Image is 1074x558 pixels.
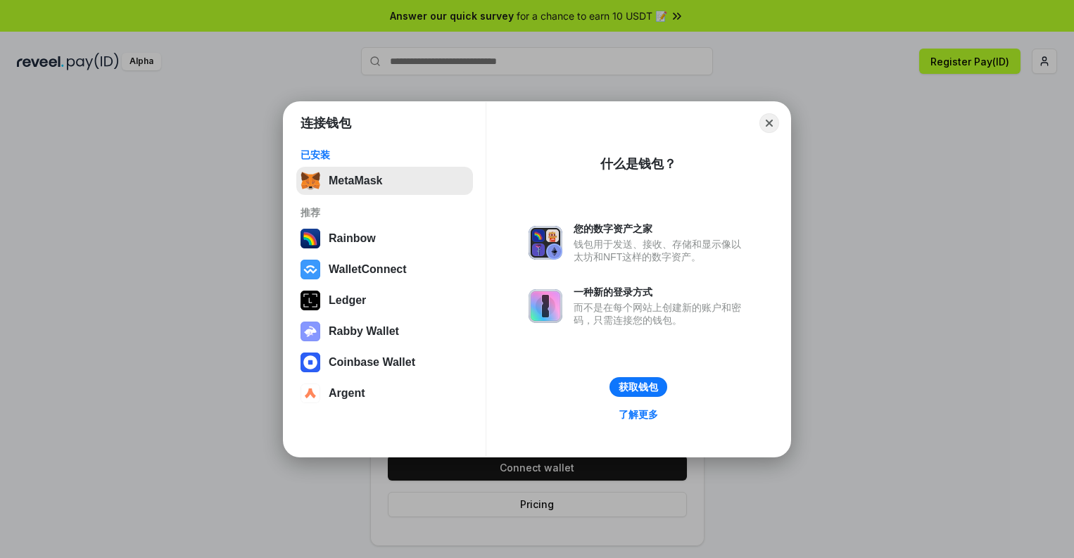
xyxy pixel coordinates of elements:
h1: 连接钱包 [301,115,351,132]
div: 一种新的登录方式 [574,286,748,298]
img: svg+xml,%3Csvg%20xmlns%3D%22http%3A%2F%2Fwww.w3.org%2F2000%2Fsvg%22%20fill%3D%22none%22%20viewBox... [529,226,562,260]
button: MetaMask [296,167,473,195]
img: svg+xml,%3Csvg%20width%3D%2228%22%20height%3D%2228%22%20viewBox%3D%220%200%2028%2028%22%20fill%3D... [301,383,320,403]
div: 推荐 [301,206,469,219]
div: Ledger [329,294,366,307]
button: Argent [296,379,473,407]
img: svg+xml,%3Csvg%20xmlns%3D%22http%3A%2F%2Fwww.w3.org%2F2000%2Fsvg%22%20fill%3D%22none%22%20viewBox... [301,322,320,341]
img: svg+xml,%3Csvg%20fill%3D%22none%22%20height%3D%2233%22%20viewBox%3D%220%200%2035%2033%22%20width%... [301,171,320,191]
img: svg+xml,%3Csvg%20xmlns%3D%22http%3A%2F%2Fwww.w3.org%2F2000%2Fsvg%22%20width%3D%2228%22%20height%3... [301,291,320,310]
button: 获取钱包 [609,377,667,397]
div: Coinbase Wallet [329,356,415,369]
div: 钱包用于发送、接收、存储和显示像以太坊和NFT这样的数字资产。 [574,238,748,263]
button: WalletConnect [296,255,473,284]
div: Rainbow [329,232,376,245]
div: Rabby Wallet [329,325,399,338]
img: svg+xml,%3Csvg%20width%3D%2228%22%20height%3D%2228%22%20viewBox%3D%220%200%2028%2028%22%20fill%3D... [301,353,320,372]
img: svg+xml,%3Csvg%20width%3D%2228%22%20height%3D%2228%22%20viewBox%3D%220%200%2028%2028%22%20fill%3D... [301,260,320,279]
div: Argent [329,387,365,400]
img: svg+xml,%3Csvg%20xmlns%3D%22http%3A%2F%2Fwww.w3.org%2F2000%2Fsvg%22%20fill%3D%22none%22%20viewBox... [529,289,562,323]
button: Rabby Wallet [296,317,473,345]
img: svg+xml,%3Csvg%20width%3D%22120%22%20height%3D%22120%22%20viewBox%3D%220%200%20120%20120%22%20fil... [301,229,320,248]
div: 什么是钱包？ [600,156,676,172]
a: 了解更多 [610,405,666,424]
div: 而不是在每个网站上创建新的账户和密码，只需连接您的钱包。 [574,301,748,326]
div: MetaMask [329,175,382,187]
div: 已安装 [301,148,469,161]
button: Ledger [296,286,473,315]
button: Close [759,113,779,133]
div: WalletConnect [329,263,407,276]
button: Coinbase Wallet [296,348,473,376]
div: 获取钱包 [619,381,658,393]
div: 了解更多 [619,408,658,421]
div: 您的数字资产之家 [574,222,748,235]
button: Rainbow [296,224,473,253]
